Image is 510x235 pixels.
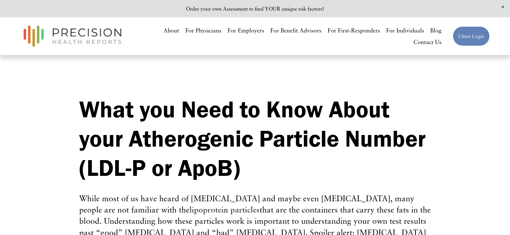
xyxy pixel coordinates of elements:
[185,25,221,36] a: For Physicians
[453,26,489,46] a: Client Login
[386,25,424,36] a: For Individuals
[163,25,179,36] a: About
[413,36,441,48] a: Contact Us
[190,205,260,214] a: lipoprotein particles
[270,25,321,36] a: For Benefit Advisors
[227,25,264,36] a: For Employers
[328,25,380,36] a: For First-Responders
[20,23,125,50] img: Precision Health Reports
[79,95,431,182] strong: What you Need to Know About your Atherogenic Particle Number (LDL-P or ApoB)
[430,25,441,36] a: Blog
